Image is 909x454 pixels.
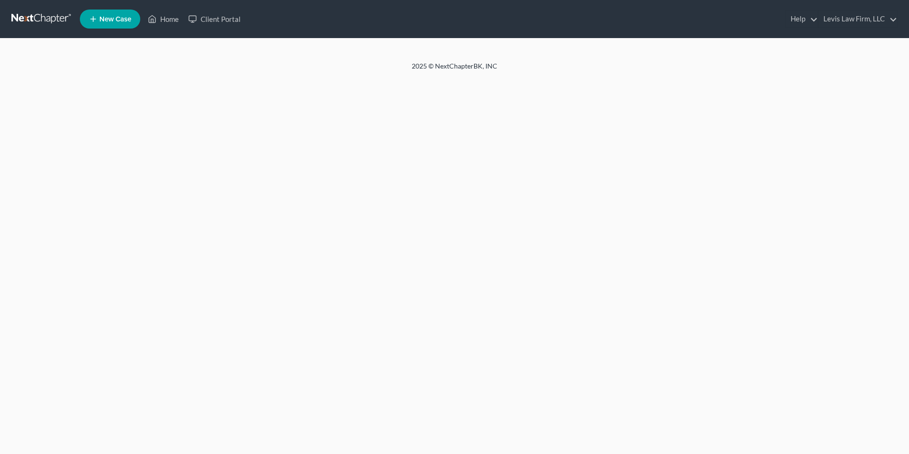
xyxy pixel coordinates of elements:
[143,10,184,28] a: Home
[80,10,140,29] new-legal-case-button: New Case
[786,10,818,28] a: Help
[819,10,897,28] a: Levis Law Firm, LLC
[184,61,725,79] div: 2025 © NextChapterBK, INC
[184,10,245,28] a: Client Portal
